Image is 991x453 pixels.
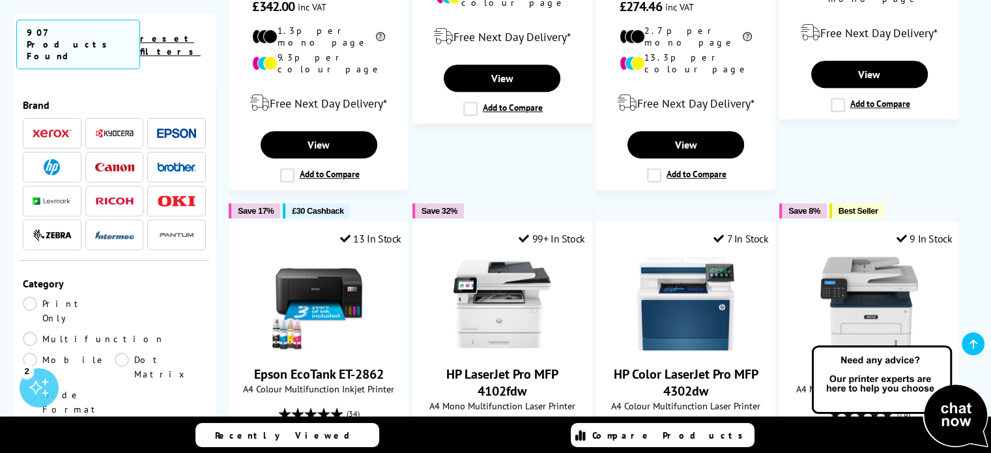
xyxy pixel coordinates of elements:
[298,1,326,13] span: inc VAT
[252,51,384,75] li: 9.3p per colour page
[713,232,769,245] div: 7 In Stock
[157,125,196,141] a: Epson
[779,203,826,218] button: Save 8%
[897,232,953,245] div: 9 In Stock
[33,197,72,205] img: Lexmark
[463,102,543,116] label: Add to Compare
[453,255,551,353] img: HP LaserJet Pro MFP 4102fdw
[280,168,360,183] label: Add to Compare
[270,342,367,355] a: Epson EcoTank ET-2862
[831,98,910,112] label: Add to Compare
[839,206,878,216] span: Best Seller
[195,423,379,447] a: Recently Viewed
[254,366,384,383] a: Epson EcoTank ET-2862
[252,25,384,48] li: 1.3p per mono page
[229,203,280,218] button: Save 17%
[95,193,134,209] a: Ricoh
[453,342,551,355] a: HP LaserJet Pro MFP 4102fdw
[820,255,918,353] img: Xerox B225
[95,125,134,141] a: Kyocera
[157,162,196,171] img: Brother
[809,343,991,450] img: Open Live Chat window
[95,159,134,175] a: Canon
[786,383,952,395] span: A4 Mono Multifunction Laser Printer
[820,342,918,355] a: Xerox B225
[157,196,196,207] img: OKI
[270,255,367,353] img: Epson EcoTank ET-2862
[603,85,768,121] div: modal_delivery
[637,342,734,355] a: HP Color LaserJet Pro MFP 4302dw
[23,332,165,346] a: Multifunction
[420,18,585,55] div: modal_delivery
[446,366,558,400] a: HP LaserJet Pro MFP 4102fdw
[157,193,196,209] a: OKI
[620,25,752,48] li: 2.7p per mono page
[33,193,72,209] a: Lexmark
[95,163,134,171] img: Canon
[20,364,34,378] div: 2
[157,128,196,138] img: Epson
[33,227,72,243] a: Zebra
[115,353,207,381] a: Dot Matrix
[215,430,363,441] span: Recently Viewed
[347,402,360,426] span: (34)
[261,131,377,158] a: View
[283,203,350,218] button: £30 Cashback
[603,400,768,412] span: A4 Colour Multifunction Laser Printer
[95,231,134,240] img: Intermec
[44,159,60,175] img: HP
[95,197,134,205] img: Ricoh
[33,229,72,242] img: Zebra
[444,65,560,92] a: View
[647,168,726,183] label: Add to Compare
[340,232,401,245] div: 13 In Stock
[412,203,464,218] button: Save 32%
[637,255,734,353] img: HP Color LaserJet Pro MFP 4302dw
[238,206,274,216] span: Save 17%
[811,61,928,88] a: View
[157,159,196,175] a: Brother
[788,206,820,216] span: Save 8%
[23,277,206,290] div: Category
[519,232,585,245] div: 99+ In Stock
[33,129,72,138] img: Xerox
[23,353,115,381] a: Mobile
[23,388,115,416] a: Wide Format
[33,159,72,175] a: HP
[140,33,201,57] a: reset filters
[665,1,694,13] span: inc VAT
[33,125,72,141] a: Xerox
[23,297,115,325] a: Print Only
[292,206,343,216] span: £30 Cashback
[422,206,457,216] span: Save 32%
[627,131,744,158] a: View
[613,366,758,400] a: HP Color LaserJet Pro MFP 4302dw
[620,51,752,75] li: 13.3p per colour page
[16,20,140,69] span: 907 Products Found
[236,85,401,121] div: modal_delivery
[23,98,206,111] div: Brand
[95,227,134,243] a: Intermec
[157,227,196,243] img: Pantum
[829,203,885,218] button: Best Seller
[95,128,134,138] img: Kyocera
[786,14,952,51] div: modal_delivery
[571,423,754,447] a: Compare Products
[420,400,585,412] span: A4 Mono Multifunction Laser Printer
[236,383,401,395] span: A4 Colour Multifunction Inkjet Printer
[592,430,750,441] span: Compare Products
